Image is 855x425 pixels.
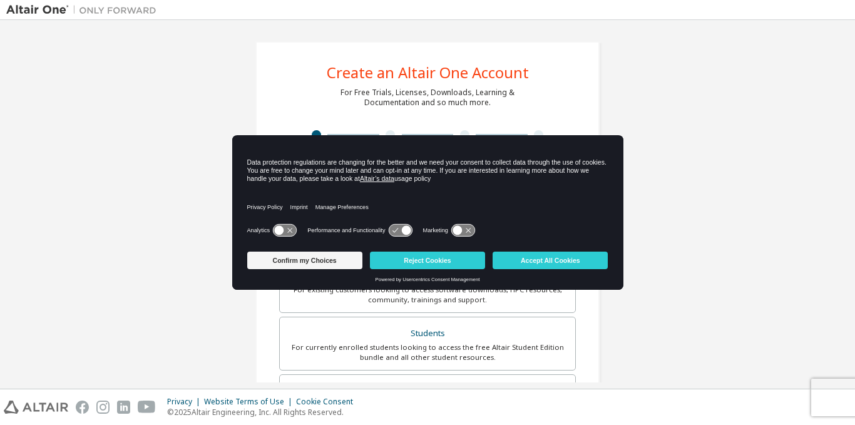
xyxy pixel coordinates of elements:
[96,401,110,414] img: instagram.svg
[4,401,68,414] img: altair_logo.svg
[340,88,515,108] div: For Free Trials, Licenses, Downloads, Learning & Documentation and so much more.
[204,397,296,407] div: Website Terms of Use
[167,397,204,407] div: Privacy
[296,397,361,407] div: Cookie Consent
[287,342,568,362] div: For currently enrolled students looking to access the free Altair Student Edition bundle and all ...
[287,285,568,305] div: For existing customers looking to access software downloads, HPC resources, community, trainings ...
[6,4,163,16] img: Altair One
[138,401,156,414] img: youtube.svg
[167,407,361,417] p: © 2025 Altair Engineering, Inc. All Rights Reserved.
[117,401,130,414] img: linkedin.svg
[287,382,568,400] div: Faculty
[76,401,89,414] img: facebook.svg
[287,325,568,342] div: Students
[327,65,529,80] div: Create an Altair One Account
